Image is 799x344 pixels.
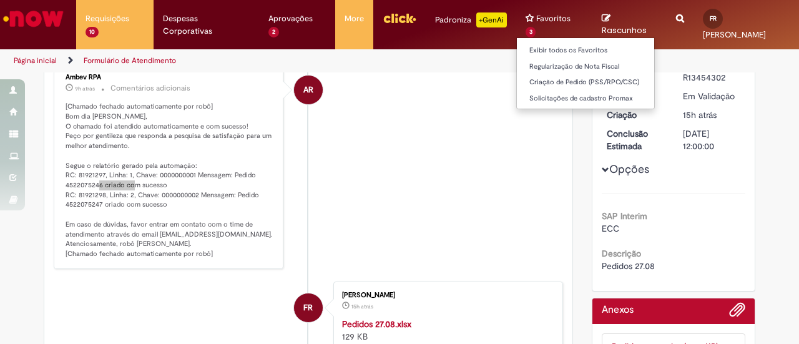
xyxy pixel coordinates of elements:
[383,9,416,27] img: click_logo_yellow_360x200.png
[602,223,619,234] span: ECC
[597,127,674,152] dt: Conclusão Estimada
[517,76,655,89] a: Criação de Pedido (PSS/RPO/CSC)
[517,60,655,74] a: Regularização de Nota Fiscal
[294,76,323,104] div: Ambev RPA
[86,12,129,25] span: Requisições
[66,102,273,258] p: [Chamado fechado automaticamente por robô] Bom dia [PERSON_NAME], O chamado foi atendido automati...
[683,90,741,102] div: Em Validação
[75,85,95,92] span: 9h atrás
[602,24,647,36] span: Rascunhos
[345,12,364,25] span: More
[163,12,250,37] span: Despesas Corporativas
[683,109,717,120] time: 27/08/2025 20:07:30
[517,92,655,106] a: Solicitações de cadastro Promax
[342,318,550,343] div: 129 KB
[703,29,766,40] span: [PERSON_NAME]
[683,109,741,121] div: 27/08/2025 20:07:30
[351,303,373,310] span: 15h atrás
[86,27,99,37] span: 10
[602,13,657,36] a: Rascunhos
[602,305,634,316] h2: Anexos
[303,293,313,323] span: FR
[342,292,550,299] div: [PERSON_NAME]
[268,27,279,37] span: 2
[303,75,313,105] span: AR
[268,12,313,25] span: Aprovações
[516,37,655,109] ul: Favoritos
[683,109,717,120] span: 15h atrás
[602,248,641,259] b: Descrição
[435,12,507,27] div: Padroniza
[602,260,655,272] span: Pedidos 27.08
[683,127,741,152] div: [DATE] 12:00:00
[14,56,57,66] a: Página inicial
[294,293,323,322] div: Flavia Ribeiro Da Rosa
[526,27,536,37] span: 3
[710,14,717,22] span: FR
[476,12,507,27] p: +GenAi
[84,56,176,66] a: Formulário de Atendimento
[683,71,741,84] div: R13454302
[536,12,571,25] span: Favoritos
[602,210,647,222] b: SAP Interim
[342,318,411,330] a: Pedidos 27.08.xlsx
[729,302,745,324] button: Adicionar anexos
[351,303,373,310] time: 27/08/2025 20:07:25
[517,44,655,57] a: Exibir todos os Favoritos
[597,109,674,121] dt: Criação
[75,85,95,92] time: 28/08/2025 01:32:22
[66,74,273,81] div: Ambev RPA
[9,49,523,72] ul: Trilhas de página
[1,6,66,31] img: ServiceNow
[110,83,190,94] small: Comentários adicionais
